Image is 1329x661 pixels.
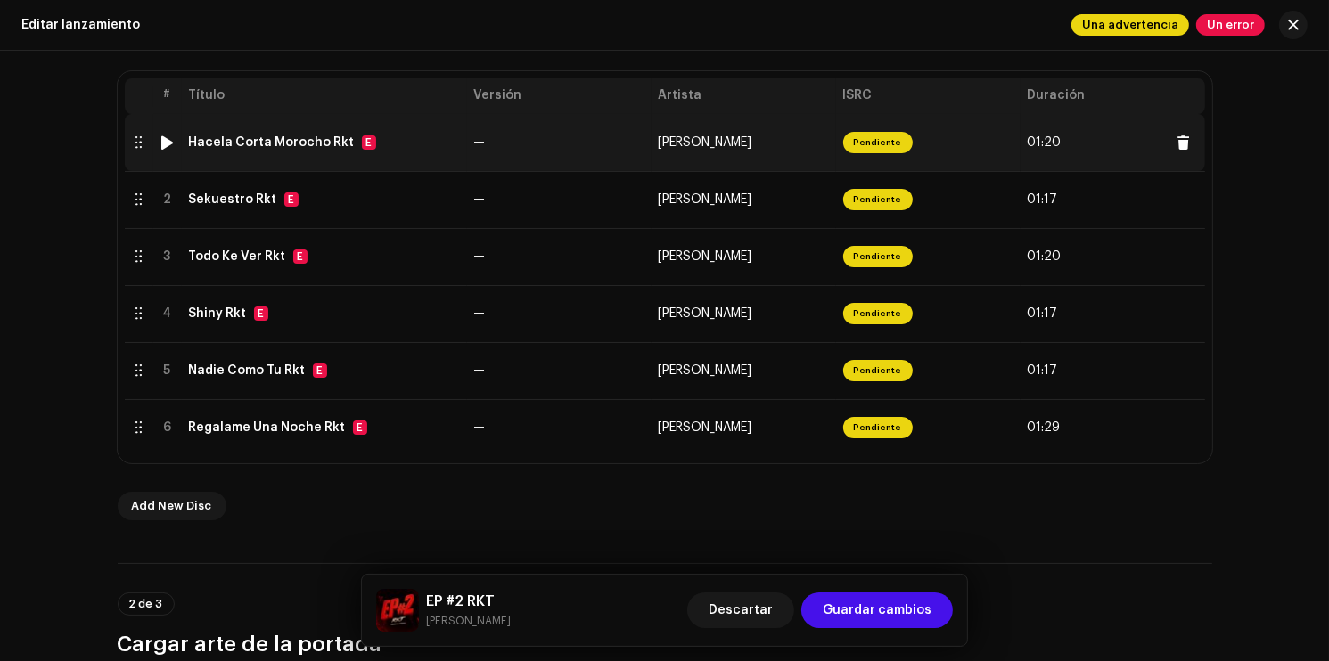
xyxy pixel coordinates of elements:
[659,193,752,206] span: Agustín Arnedo
[362,135,376,150] div: E
[659,136,752,149] span: Agustín Arnedo
[189,363,306,378] div: Nadie Como Tu Rkt
[709,592,773,628] span: Descartar
[843,360,913,381] span: Pendiente
[474,421,486,434] span: —
[426,612,511,630] small: EP #2 RKT
[1028,135,1062,150] span: 01:20
[182,78,467,114] th: Título
[1021,78,1205,114] th: Duración
[313,363,327,378] div: E
[474,136,486,149] span: —
[843,417,913,438] span: Pendiente
[836,78,1021,114] th: ISRC
[1028,363,1058,378] span: 01:17
[659,421,752,434] span: Agustín Arnedo
[659,364,752,377] span: Agustín Arnedo
[474,307,486,320] span: —
[474,250,486,263] span: —
[843,132,913,153] span: Pendiente
[843,189,913,210] span: Pendiente
[1028,249,1062,264] span: 01:20
[426,591,511,612] h5: EP #2 RKT
[189,420,346,435] div: Regalame Una Noche Rkt
[652,78,836,114] th: Artista
[467,78,652,114] th: Versión
[474,364,486,377] span: —
[659,250,752,263] span: Agustín Arnedo
[353,420,367,435] div: E
[659,307,752,320] span: Agustín Arnedo
[687,592,794,628] button: Descartar
[1028,420,1061,435] span: 01:29
[801,592,953,628] button: Guardar cambios
[376,589,419,632] img: be99b4ae-445a-4aca-a91d-f89ec083f505
[823,592,931,628] span: Guardar cambios
[1028,306,1058,321] span: 01:17
[843,246,913,267] span: Pendiente
[1028,192,1058,207] span: 01:17
[474,193,486,206] span: —
[843,303,913,324] span: Pendiente
[189,135,355,150] div: Hacela Corta Morocho Rkt
[118,630,1212,658] h3: Cargar arte de la portada
[293,249,308,264] div: E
